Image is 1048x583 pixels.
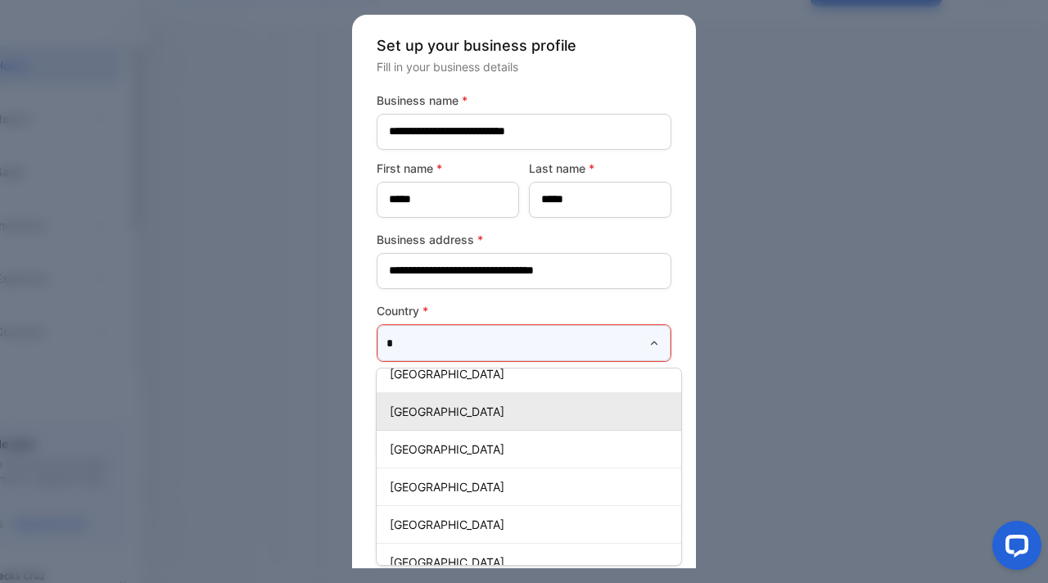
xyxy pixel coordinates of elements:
p: This field is required [377,365,671,386]
label: Business name [377,92,671,109]
p: [GEOGRAPHIC_DATA] [390,441,675,458]
p: [GEOGRAPHIC_DATA] [390,365,675,382]
label: Last name [529,160,671,177]
label: Country [377,302,671,319]
p: Fill in your business details [377,58,671,75]
p: Set up your business profile [377,34,671,56]
iframe: LiveChat chat widget [979,514,1048,583]
p: [GEOGRAPHIC_DATA] [390,403,675,420]
label: First name [377,160,519,177]
p: [GEOGRAPHIC_DATA] [390,516,675,533]
p: [GEOGRAPHIC_DATA] [390,554,675,571]
p: [GEOGRAPHIC_DATA] [390,478,675,495]
label: Business address [377,231,671,248]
